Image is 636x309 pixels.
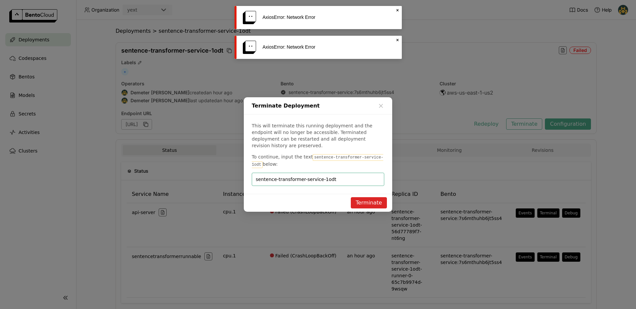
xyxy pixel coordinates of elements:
[263,161,278,167] span: below:
[252,154,313,159] span: To continue, input the text
[244,97,392,212] div: dialog
[263,15,392,20] div: AxiosError: Network Error
[395,8,400,13] svg: Close
[244,97,392,114] div: Terminate Deployment
[252,122,384,149] p: This will terminate this running deployment and the endpoint will no longer be accessible. Termin...
[252,154,383,168] code: sentence-transformer-service-1odt
[395,37,400,43] svg: Close
[263,44,392,50] div: AxiosError: Network Error
[351,197,387,208] button: Terminate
